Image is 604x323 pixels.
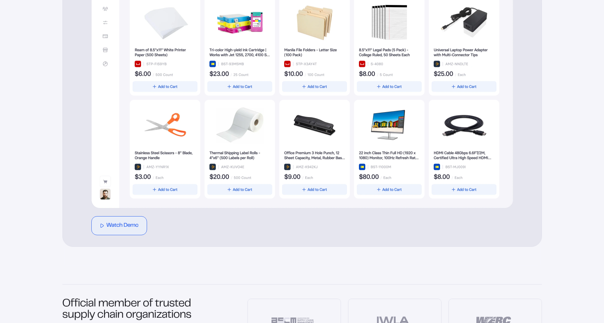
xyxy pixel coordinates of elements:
div: Watch Demo [106,223,139,228]
button: Watch Demo [91,216,147,235]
